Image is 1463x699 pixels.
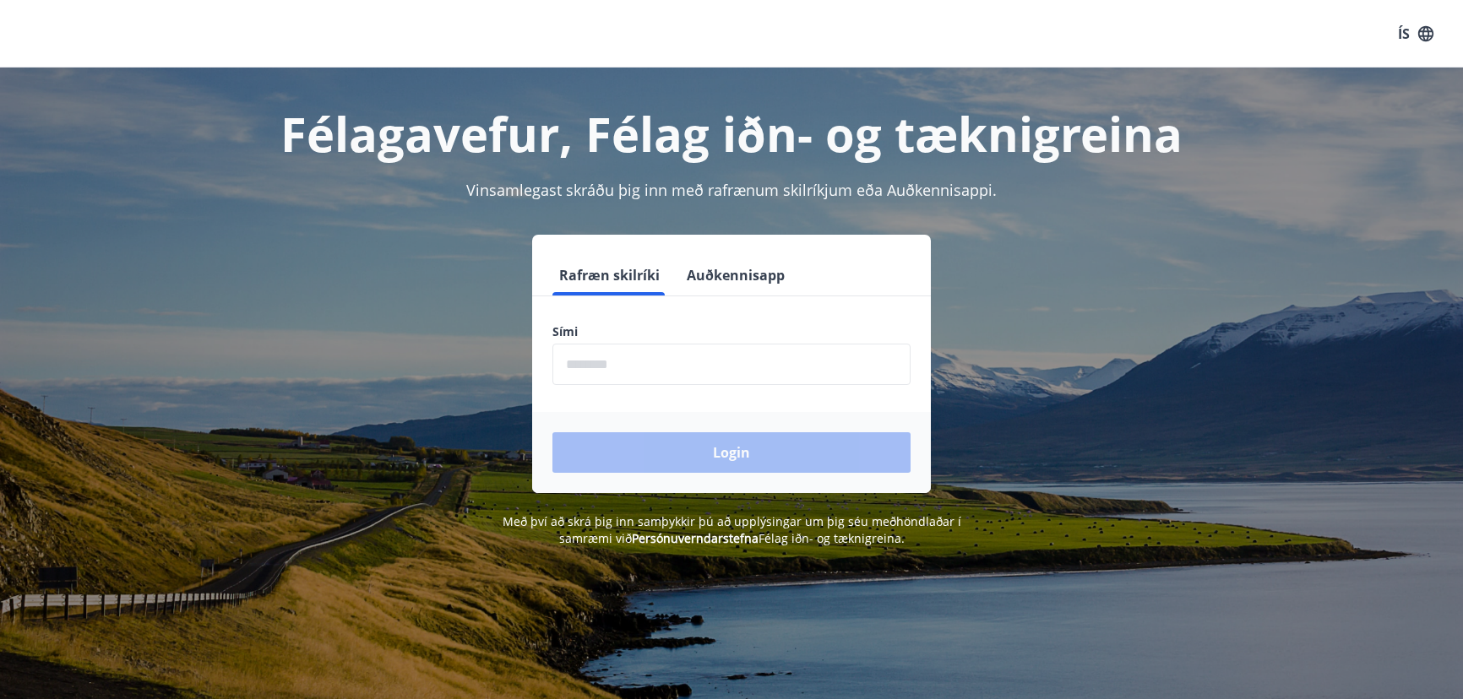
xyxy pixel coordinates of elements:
[552,255,666,295] button: Rafræn skilríki
[632,530,759,546] a: Persónuverndarstefna
[680,255,791,295] button: Auðkennisapp
[503,513,961,546] span: Með því að skrá þig inn samþykkir þú að upplýsingar um þig séu meðhöndlaðar í samræmi við Félag i...
[144,101,1319,165] h1: Félagavefur, Félag iðn- og tæknigreina
[1389,19,1443,49] button: ÍS
[552,323,911,340] label: Sími
[466,180,997,200] span: Vinsamlegast skráðu þig inn með rafrænum skilríkjum eða Auðkennisappi.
